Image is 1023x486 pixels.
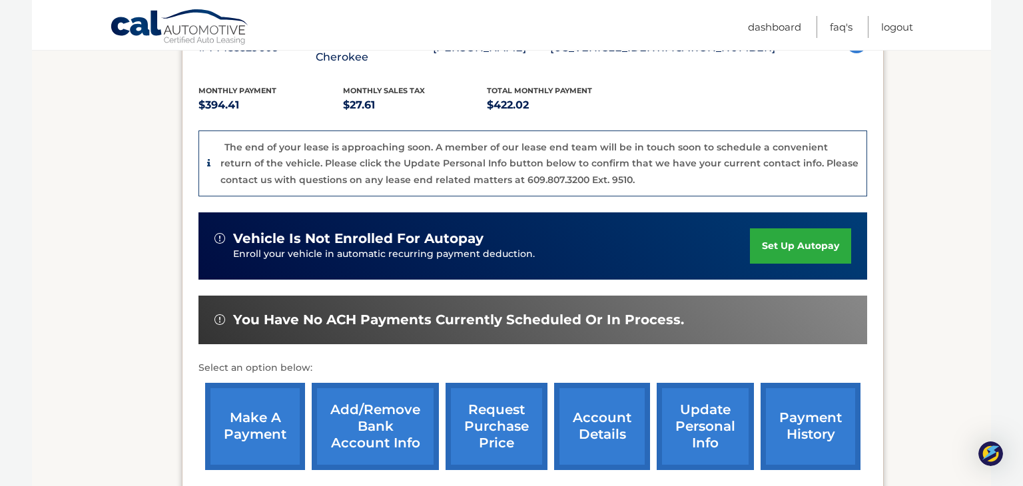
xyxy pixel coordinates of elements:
[487,96,631,115] p: $422.02
[312,383,439,470] a: Add/Remove bank account info
[233,247,750,262] p: Enroll your vehicle in automatic recurring payment deduction.
[110,9,250,47] a: Cal Automotive
[214,314,225,325] img: alert-white.svg
[214,233,225,244] img: alert-white.svg
[487,86,592,95] span: Total Monthly Payment
[446,383,547,470] a: request purchase price
[205,383,305,470] a: make a payment
[750,228,851,264] a: set up autopay
[554,383,650,470] a: account details
[198,86,276,95] span: Monthly Payment
[233,230,484,247] span: vehicle is not enrolled for autopay
[220,141,858,186] p: The end of your lease is approaching soon. A member of our lease end team will be in touch soon t...
[748,16,801,38] a: Dashboard
[761,383,860,470] a: payment history
[198,96,343,115] p: $394.41
[198,360,867,376] p: Select an option below:
[881,16,913,38] a: Logout
[343,96,488,115] p: $27.61
[657,383,754,470] a: update personal info
[343,86,425,95] span: Monthly sales Tax
[830,16,852,38] a: FAQ's
[233,312,684,328] span: You have no ACH payments currently scheduled or in process.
